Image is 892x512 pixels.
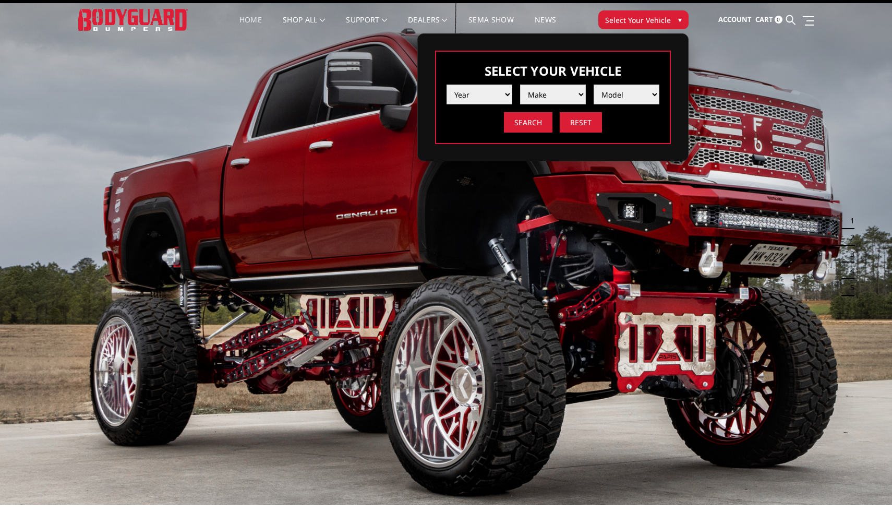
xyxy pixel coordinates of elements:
[718,15,752,24] span: Account
[755,6,782,34] a: Cart 0
[844,212,854,229] button: 1 of 5
[598,10,689,29] button: Select Your Vehicle
[844,246,854,263] button: 3 of 5
[844,279,854,296] button: 5 of 5
[504,112,552,133] input: Search
[560,112,602,133] input: Reset
[840,462,892,512] iframe: Chat Widget
[239,16,262,37] a: Home
[844,263,854,279] button: 4 of 5
[346,16,387,37] a: Support
[718,6,752,34] a: Account
[78,9,188,30] img: BODYGUARD BUMPERS
[535,16,556,37] a: News
[468,16,514,37] a: SEMA Show
[844,229,854,246] button: 2 of 5
[755,15,773,24] span: Cart
[283,16,325,37] a: shop all
[447,85,512,104] select: Please select the value from list.
[775,16,782,23] span: 0
[520,85,586,104] select: Please select the value from list.
[447,62,659,79] h3: Select Your Vehicle
[408,16,448,37] a: Dealers
[678,14,682,25] span: ▾
[605,15,671,26] span: Select Your Vehicle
